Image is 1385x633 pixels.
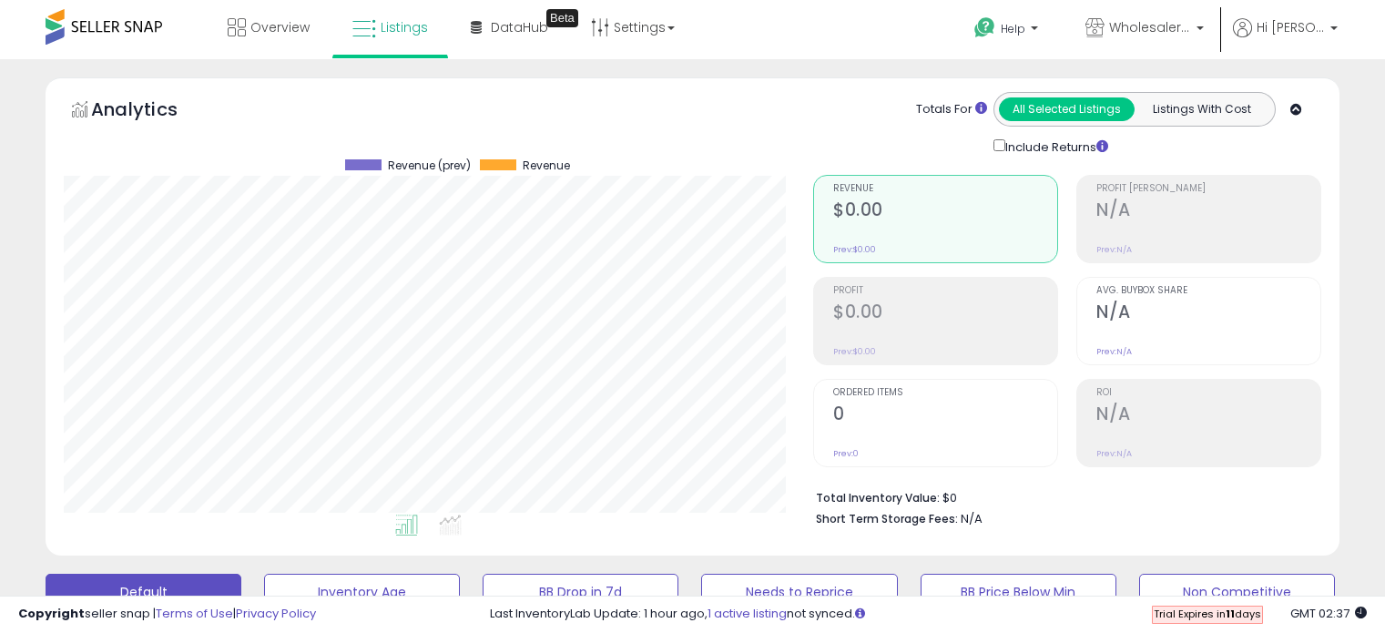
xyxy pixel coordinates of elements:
[381,18,428,36] span: Listings
[1096,301,1320,326] h2: N/A
[490,606,1367,623] div: Last InventoryLab Update: 1 hour ago, not synced.
[1096,346,1132,357] small: Prev: N/A
[1096,388,1320,398] span: ROI
[483,574,678,610] button: BB Drop in 7d
[701,574,897,610] button: Needs to Reprice
[1226,607,1235,621] b: 11
[491,18,548,36] span: DataHub
[816,490,940,505] b: Total Inventory Value:
[546,9,578,27] div: Tooltip anchor
[1096,403,1320,428] h2: N/A
[91,97,213,127] h5: Analytics
[1096,199,1320,224] h2: N/A
[833,388,1057,398] span: Ordered Items
[1109,18,1191,36] span: Wholesaler AZ
[1096,286,1320,296] span: Avg. Buybox Share
[921,574,1116,610] button: BB Price Below Min
[708,605,787,622] a: 1 active listing
[264,574,460,610] button: Inventory Age
[960,3,1056,59] a: Help
[1001,21,1025,36] span: Help
[46,574,241,610] button: Default
[833,184,1057,194] span: Revenue
[816,511,958,526] b: Short Term Storage Fees:
[1290,605,1367,622] span: 2025-09-18 02:37 GMT
[833,403,1057,428] h2: 0
[523,159,570,172] span: Revenue
[18,606,316,623] div: seller snap | |
[973,16,996,39] i: Get Help
[833,286,1057,296] span: Profit
[833,301,1057,326] h2: $0.00
[1096,448,1132,459] small: Prev: N/A
[833,199,1057,224] h2: $0.00
[18,605,85,622] strong: Copyright
[1096,244,1132,255] small: Prev: N/A
[1134,97,1269,121] button: Listings With Cost
[999,97,1135,121] button: All Selected Listings
[388,159,471,172] span: Revenue (prev)
[961,510,983,527] span: N/A
[250,18,310,36] span: Overview
[980,136,1130,157] div: Include Returns
[156,605,233,622] a: Terms of Use
[833,448,859,459] small: Prev: 0
[1257,18,1325,36] span: Hi [PERSON_NAME]
[833,244,876,255] small: Prev: $0.00
[1096,184,1320,194] span: Profit [PERSON_NAME]
[1154,607,1261,621] span: Trial Expires in days
[236,605,316,622] a: Privacy Policy
[1139,574,1335,610] button: Non Competitive
[833,346,876,357] small: Prev: $0.00
[1233,18,1338,59] a: Hi [PERSON_NAME]
[916,101,987,118] div: Totals For
[816,485,1308,507] li: $0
